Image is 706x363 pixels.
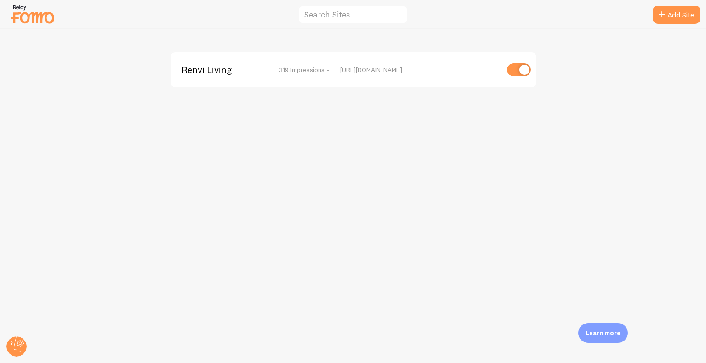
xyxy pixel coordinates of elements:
span: Renvi Living [182,66,256,74]
p: Learn more [586,329,621,337]
div: Learn more [578,323,628,343]
div: [URL][DOMAIN_NAME] [340,66,499,74]
img: fomo-relay-logo-orange.svg [10,2,56,26]
span: 319 Impressions - [279,66,329,74]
